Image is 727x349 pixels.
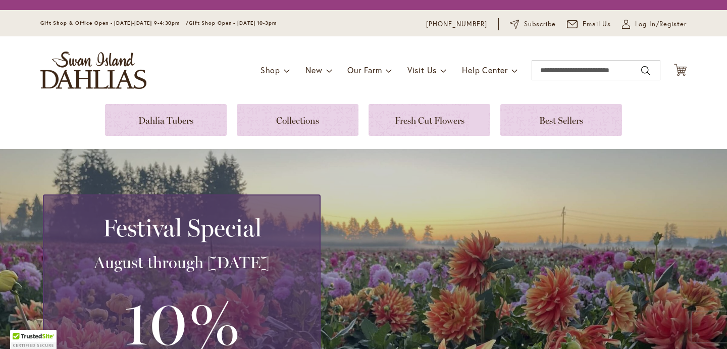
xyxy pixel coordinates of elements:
span: Email Us [583,19,611,29]
span: New [305,65,322,75]
h3: August through [DATE] [56,253,307,273]
a: Subscribe [510,19,556,29]
span: Our Farm [347,65,382,75]
span: Shop [261,65,280,75]
span: Gift Shop & Office Open - [DATE]-[DATE] 9-4:30pm / [40,20,189,26]
span: Log In/Register [635,19,687,29]
h2: Festival Special [56,214,307,242]
span: Visit Us [407,65,437,75]
a: store logo [40,52,146,89]
span: Gift Shop Open - [DATE] 10-3pm [189,20,277,26]
a: Email Us [567,19,611,29]
a: Log In/Register [622,19,687,29]
span: Help Center [462,65,508,75]
div: TrustedSite Certified [10,330,57,349]
button: Search [641,63,650,79]
span: Subscribe [524,19,556,29]
a: [PHONE_NUMBER] [426,19,487,29]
